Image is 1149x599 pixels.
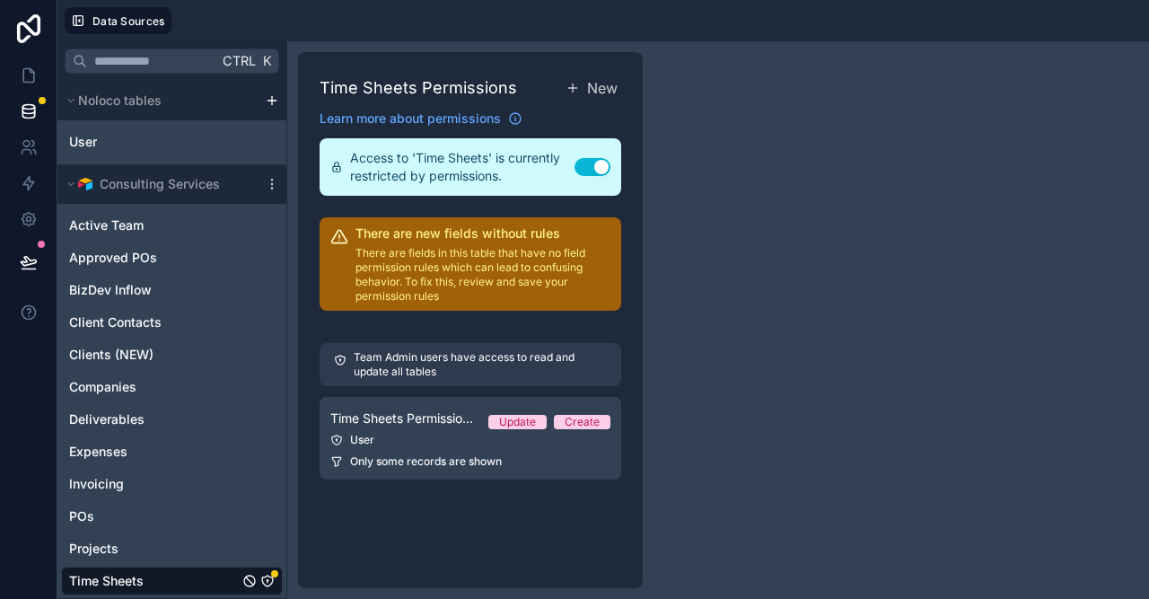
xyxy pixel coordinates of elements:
[92,14,165,28] span: Data Sources
[320,110,501,128] span: Learn more about permissions
[355,246,610,304] p: There are fields in this table that have no field permission rules which can lead to confusing be...
[65,7,171,34] button: Data Sources
[562,74,621,102] button: New
[320,110,522,128] a: Learn more about permissions
[350,454,502,469] span: Only some records are shown
[350,149,574,185] span: Access to 'Time Sheets' is currently restricted by permissions.
[565,415,600,429] div: Create
[330,433,610,447] div: User
[499,415,536,429] div: Update
[320,397,621,480] a: Time Sheets Permission - UsersUpdateCreateUserOnly some records are shown
[587,77,618,99] span: New
[330,410,474,427] span: Time Sheets Permission - Users
[320,75,517,101] h1: Time Sheets Permissions
[260,55,273,67] span: K
[354,350,607,379] p: Team Admin users have access to read and update all tables
[355,225,610,242] h2: There are new fields without rules
[221,49,258,72] span: Ctrl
